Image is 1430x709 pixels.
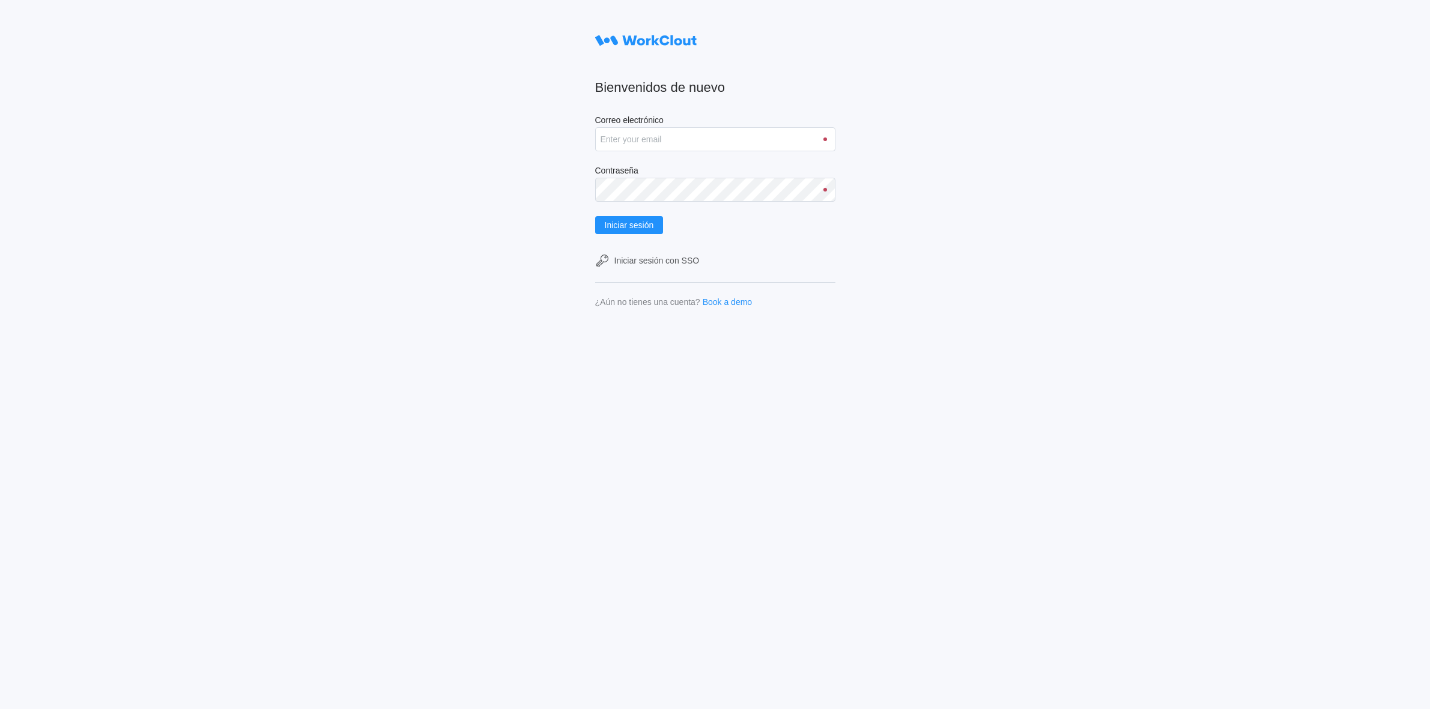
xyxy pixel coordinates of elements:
button: Iniciar sesión [595,216,664,234]
label: Contraseña [595,166,835,178]
label: Correo electrónico [595,115,835,127]
a: Book a demo [703,297,753,307]
h2: Bienvenidos de nuevo [595,79,835,96]
div: Iniciar sesión con SSO [614,256,700,265]
div: ¿Aún no tienes una cuenta? [595,297,700,307]
input: Enter your email [595,127,835,151]
span: Iniciar sesión [605,221,654,229]
a: Iniciar sesión con SSO [595,253,835,268]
